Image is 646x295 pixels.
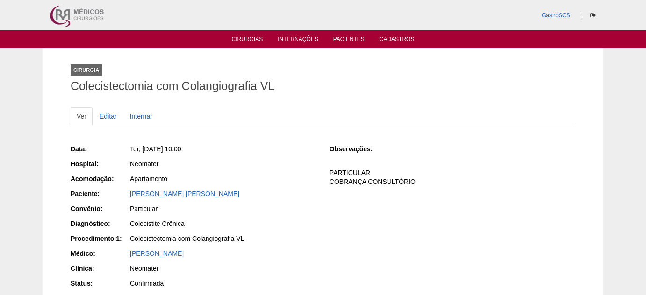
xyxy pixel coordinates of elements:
a: Ver [71,107,93,125]
div: Status: [71,279,129,288]
i: Sair [590,13,596,18]
a: Editar [93,107,123,125]
div: Hospital: [71,159,129,169]
p: PARTICULAR COBRANÇA CONSULTÓRIO [330,169,575,186]
div: Neomater [130,159,316,169]
div: Clínica: [71,264,129,273]
div: Colecistite Crônica [130,219,316,228]
div: Neomater [130,264,316,273]
div: Data: [71,144,129,154]
a: Pacientes [333,36,365,45]
div: Procedimento 1: [71,234,129,243]
div: Diagnóstico: [71,219,129,228]
div: Paciente: [71,189,129,198]
a: Cadastros [380,36,415,45]
div: Convênio: [71,204,129,213]
a: Internações [278,36,318,45]
a: [PERSON_NAME] [130,250,184,257]
div: Particular [130,204,316,213]
h1: Colecistectomia com Colangiografia VL [71,80,575,92]
div: Confirmada [130,279,316,288]
a: GastroSCS [542,12,570,19]
span: Ter, [DATE] 10:00 [130,145,181,153]
a: Internar [124,107,158,125]
div: Acomodação: [71,174,129,183]
a: Cirurgias [232,36,263,45]
div: Colecistectomia com Colangiografia VL [130,234,316,243]
div: Cirurgia [71,64,102,76]
div: Médico: [71,249,129,258]
a: [PERSON_NAME] [PERSON_NAME] [130,190,239,197]
div: Observações: [330,144,388,154]
div: Apartamento [130,174,316,183]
